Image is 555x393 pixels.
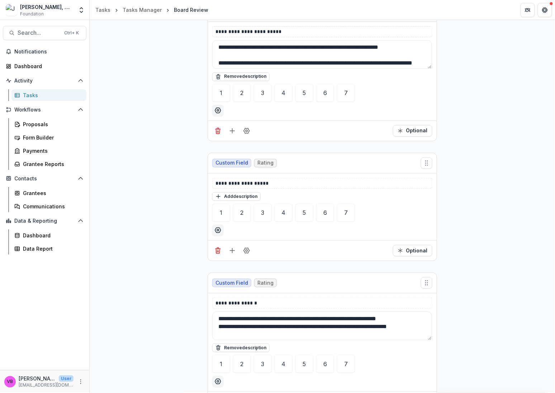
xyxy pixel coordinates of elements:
div: Dashboard [23,232,81,239]
p: User [59,375,73,382]
a: Tasks Manager [120,5,165,15]
button: Open Data & Reporting [3,215,86,227]
div: Tasks [23,91,81,99]
span: Contacts [14,176,75,182]
button: Open entity switcher [76,3,86,17]
div: 3 [261,90,265,96]
button: Add field [227,245,238,256]
div: 4 [282,90,286,96]
div: Board Review [174,6,208,14]
span: Data & Reporting [14,218,75,224]
div: 3 [261,361,265,367]
div: Data Report [23,245,81,252]
a: Communications [11,200,86,212]
button: More [76,378,85,386]
a: Data Report [11,243,86,255]
a: Grantees [11,187,86,199]
div: 2 [241,90,244,96]
button: Field Settings [241,125,252,137]
div: 2 [241,361,244,367]
div: Velma Brooks-Benson [7,379,13,384]
div: 5 [303,90,306,96]
span: Custom Field [215,160,248,166]
div: Dashboard [14,62,81,70]
button: Options [212,376,224,387]
button: Adddescription [212,192,261,201]
div: Grantees [23,189,81,197]
p: [PERSON_NAME] [19,375,56,382]
div: 7 [344,361,348,367]
button: Removedescription [212,344,270,352]
a: Payments [11,145,86,157]
a: Form Builder [11,132,86,143]
div: Communications [23,203,81,210]
button: Notifications [3,46,86,57]
div: [PERSON_NAME], M.D. Foundation [20,3,73,11]
a: Dashboard [11,229,86,241]
button: Open Activity [3,75,86,86]
button: Delete field [212,245,224,256]
button: Partners [521,3,535,17]
a: Dashboard [3,60,86,72]
span: Custom Field [215,280,248,286]
button: Delete field [212,125,224,137]
button: Options [212,105,224,116]
div: Proposals [23,120,81,128]
button: Move field [421,157,432,169]
button: Required [393,245,432,256]
nav: breadcrumb [92,5,211,15]
a: Tasks [11,89,86,101]
a: Tasks [92,5,113,15]
span: Rating [257,160,274,166]
span: Search... [18,29,60,36]
img: Joseph A. Bailey II, M.D. Foundation [6,4,17,16]
button: Removedescription [212,72,270,81]
div: 2 [241,210,244,216]
span: Activity [14,78,75,84]
button: Field Settings [241,245,252,256]
div: 3 [261,210,265,216]
div: Form Builder [23,134,81,141]
div: Payments [23,147,81,155]
a: Grantee Reports [11,158,86,170]
button: Open Workflows [3,104,86,115]
div: 1 [220,361,223,367]
a: Proposals [11,118,86,130]
div: 6 [323,90,327,96]
button: Options [212,224,224,236]
div: Tasks Manager [123,6,162,14]
button: Move field [421,277,432,289]
span: Workflows [14,107,75,113]
div: 1 [220,210,223,216]
button: Required [393,125,432,137]
div: 4 [282,210,286,216]
div: 1 [220,90,223,96]
div: 7 [344,90,348,96]
button: Search... [3,26,86,40]
button: Add field [227,125,238,137]
button: Get Help [538,3,552,17]
span: Rating [257,280,274,286]
div: 5 [303,210,306,216]
div: 5 [303,361,306,367]
button: Open Contacts [3,173,86,184]
div: Grantee Reports [23,160,81,168]
div: Tasks [95,6,110,14]
div: Ctrl + K [63,29,80,37]
span: Foundation [20,11,44,17]
div: 6 [323,361,327,367]
p: [EMAIL_ADDRESS][DOMAIN_NAME] [19,382,73,389]
div: 7 [344,210,348,216]
div: 6 [323,210,327,216]
span: Notifications [14,49,84,55]
div: 4 [282,361,286,367]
